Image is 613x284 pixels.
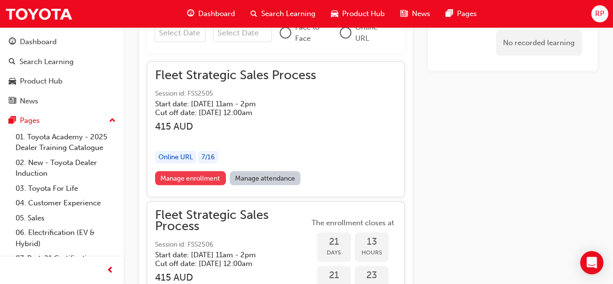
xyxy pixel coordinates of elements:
[456,8,476,19] span: Pages
[400,8,408,20] span: news-icon
[213,24,272,42] input: To
[342,8,385,19] span: Product Hub
[317,236,351,248] span: 21
[187,8,194,20] span: guage-icon
[4,72,120,90] a: Product Hub
[243,4,323,24] a: search-iconSearch Learning
[4,112,120,130] button: Pages
[109,115,116,127] span: up-icon
[355,22,389,44] span: Online URL
[4,92,120,110] a: News
[317,270,351,281] span: 21
[155,70,396,189] button: Fleet Strategic Sales ProcessSession id: FSS2505Start date: [DATE] 11am - 2pm Cut off date: [DATE...
[411,8,430,19] span: News
[12,130,120,155] a: 01. Toyota Academy - 2025 Dealer Training Catalogue
[323,4,393,24] a: car-iconProduct Hub
[595,8,604,19] span: RP
[12,211,120,226] a: 05. Sales
[155,251,294,259] h5: Start date: [DATE] 11am - 2pm
[9,117,16,125] span: pages-icon
[9,58,16,67] span: search-icon
[20,36,57,48] div: Dashboard
[20,115,40,126] div: Pages
[155,239,309,251] span: Session id: FSS2506
[251,8,257,20] span: search-icon
[393,4,438,24] a: news-iconNews
[155,108,300,117] h5: Cut off date: [DATE] 12:00am
[19,56,74,67] div: Search Learning
[12,155,120,181] a: 02. New - Toyota Dealer Induction
[155,100,300,108] h5: Start date: [DATE] 11am - 2pm
[12,225,120,251] a: 06. Electrification (EV & Hybrid)
[155,259,294,268] h5: Cut off date: [DATE] 12:00am
[179,4,243,24] a: guage-iconDashboard
[155,121,316,132] h3: 415 AUD
[445,8,453,20] span: pages-icon
[355,270,389,281] span: 23
[155,171,226,185] a: Manage enrollment
[107,265,114,277] span: prev-icon
[155,151,196,164] div: Online URL
[12,251,120,266] a: 07. Parts21 Certification
[9,97,16,106] span: news-icon
[198,8,235,19] span: Dashboard
[4,31,120,112] button: DashboardSearch LearningProduct HubNews
[155,70,316,81] span: Fleet Strategic Sales Process
[580,251,603,274] div: Open Intercom Messenger
[496,30,582,56] div: No recorded learning
[155,272,309,283] h3: 415 AUD
[261,8,315,19] span: Search Learning
[355,247,389,258] span: Hours
[155,24,205,42] input: From
[198,151,218,164] div: 7 / 16
[331,8,338,20] span: car-icon
[230,171,301,185] a: Manage attendance
[12,181,120,196] a: 03. Toyota For Life
[20,96,38,107] div: News
[4,53,120,71] a: Search Learning
[20,76,63,87] div: Product Hub
[9,38,16,47] span: guage-icon
[4,33,120,51] a: Dashboard
[591,5,608,22] button: RP
[438,4,484,24] a: pages-iconPages
[295,22,332,44] span: Face to Face
[355,236,389,248] span: 13
[155,88,316,100] span: Session id: FSS2505
[12,196,120,211] a: 04. Customer Experience
[5,3,73,25] img: Trak
[309,217,396,229] span: The enrollment closes at
[9,77,16,86] span: car-icon
[317,247,351,258] span: Days
[155,210,309,232] span: Fleet Strategic Sales Process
